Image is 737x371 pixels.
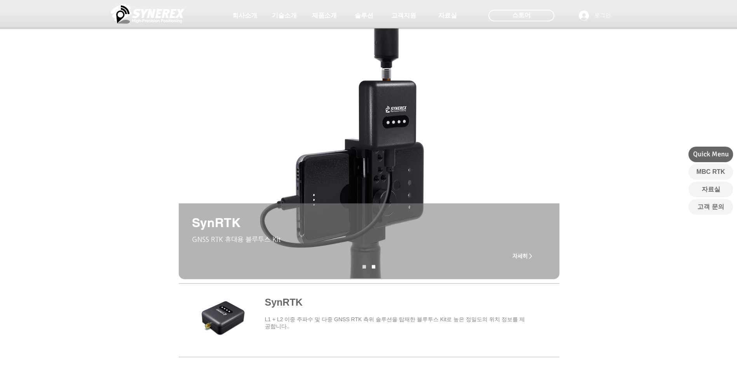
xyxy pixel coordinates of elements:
[391,12,416,20] span: 고객지원
[360,265,378,269] nav: 슬라이드
[355,12,373,20] span: 솔루션
[648,338,737,371] iframe: Wix Chat
[507,248,538,264] a: 자세히 >
[592,12,613,19] span: 로그인
[225,8,264,23] a: 회사소개
[362,265,366,269] a: SynRNK
[428,8,467,23] a: 자료실
[192,235,281,243] span: GNSS RTK 휴대용 블루투스 Kit
[111,2,185,25] img: 씨너렉스_White_simbol_대지 1.png
[384,8,423,23] a: 고객지원
[693,149,729,159] span: Quick Menu
[697,203,724,211] span: 고객 문의
[688,147,733,162] div: Quick Menu
[312,12,337,20] span: 제품소개
[265,8,304,23] a: 기술소개
[488,10,554,21] div: 스토어
[178,28,560,278] img: SynRTK.png
[688,182,733,197] a: 자료실
[512,11,531,19] span: 스토어
[702,185,720,194] span: 자료실
[345,8,383,23] a: 솔루션
[192,215,240,230] span: SynRTK
[688,164,733,180] a: MBC RTK
[178,28,560,278] div: 슬라이드쇼
[697,168,725,176] span: MBC RTK
[573,8,616,23] button: 로그인
[372,265,375,269] a: SynRNK
[305,8,344,23] a: 제품소개
[272,12,297,20] span: 기술소개
[438,12,457,20] span: 자료실
[512,253,532,259] span: 자세히 >
[688,199,733,215] a: 고객 문의
[232,12,257,20] span: 회사소개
